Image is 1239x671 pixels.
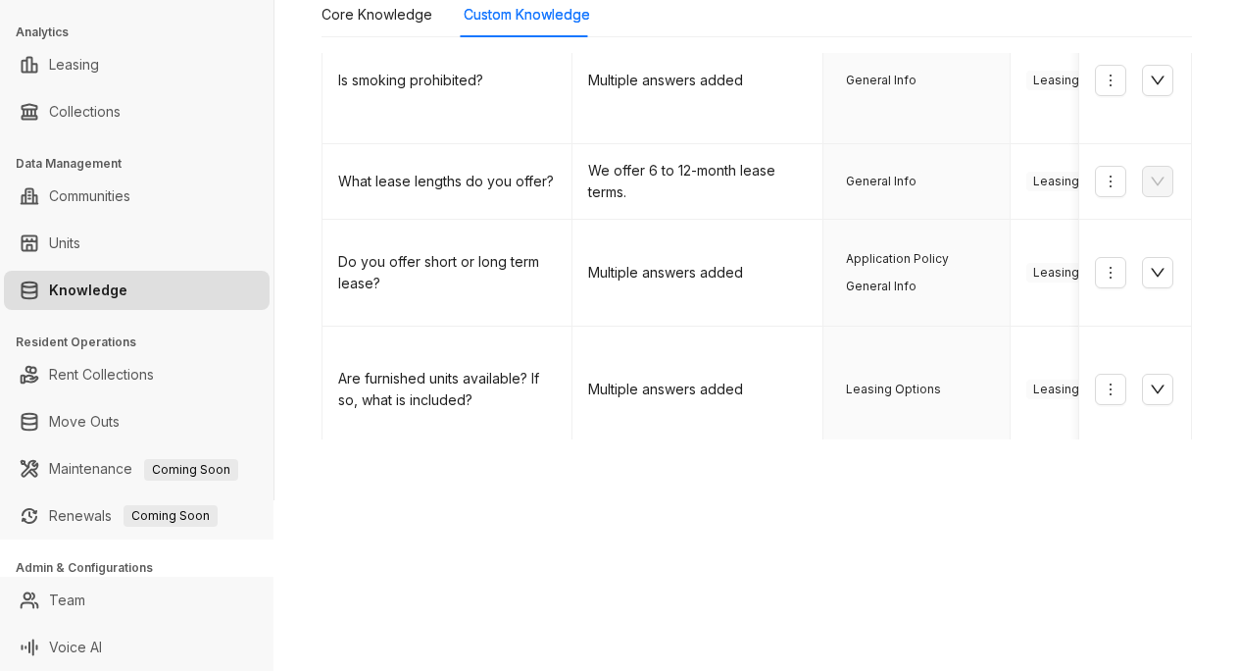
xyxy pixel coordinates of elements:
[144,459,238,481] span: Coming Soon
[1103,73,1118,88] span: more
[839,249,956,269] span: Application Policy
[16,334,273,351] h3: Resident Operations
[1103,265,1118,281] span: more
[4,177,270,216] li: Communities
[49,271,127,310] a: Knowledge
[338,70,556,91] div: Is smoking prohibited?
[49,496,218,536] a: RenewalsComing Soon
[49,224,80,263] a: Units
[49,581,85,620] a: Team
[1103,174,1118,189] span: more
[4,581,270,620] li: Team
[4,92,270,131] li: Collections
[322,4,432,26] div: Core Knowledge
[124,505,218,527] span: Coming Soon
[49,402,120,441] a: Move Outs
[4,628,270,667] li: Voice AI
[839,71,923,90] span: General Info
[4,355,270,394] li: Rent Collections
[4,45,270,84] li: Leasing
[839,380,948,399] span: Leasing Options
[49,177,130,216] a: Communities
[839,277,923,296] span: General Info
[1026,380,1086,399] span: Leasing
[839,172,923,191] span: General Info
[1103,382,1118,397] span: more
[572,18,822,144] td: Multiple answers added
[572,327,822,453] td: Multiple answers added
[338,368,556,411] div: Are furnished units available? If so, what is included?
[572,220,822,327] td: Multiple answers added
[4,449,270,489] li: Maintenance
[4,402,270,441] li: Move Outs
[1150,265,1165,281] span: down
[1150,382,1165,397] span: down
[16,559,273,577] h3: Admin & Configurations
[4,224,270,263] li: Units
[49,92,121,131] a: Collections
[1026,263,1086,283] span: Leasing
[16,24,273,41] h3: Analytics
[4,496,270,536] li: Renewals
[4,271,270,310] li: Knowledge
[1150,73,1165,88] span: down
[464,4,590,26] div: Custom Knowledge
[1026,172,1086,191] span: Leasing
[49,45,99,84] a: Leasing
[338,251,556,294] div: Do you offer short or long term lease?
[572,144,822,220] td: We offer 6 to 12-month lease terms.
[338,171,556,192] div: What lease lengths do you offer?
[49,355,154,394] a: Rent Collections
[1026,71,1086,90] span: Leasing
[16,155,273,173] h3: Data Management
[49,628,102,667] a: Voice AI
